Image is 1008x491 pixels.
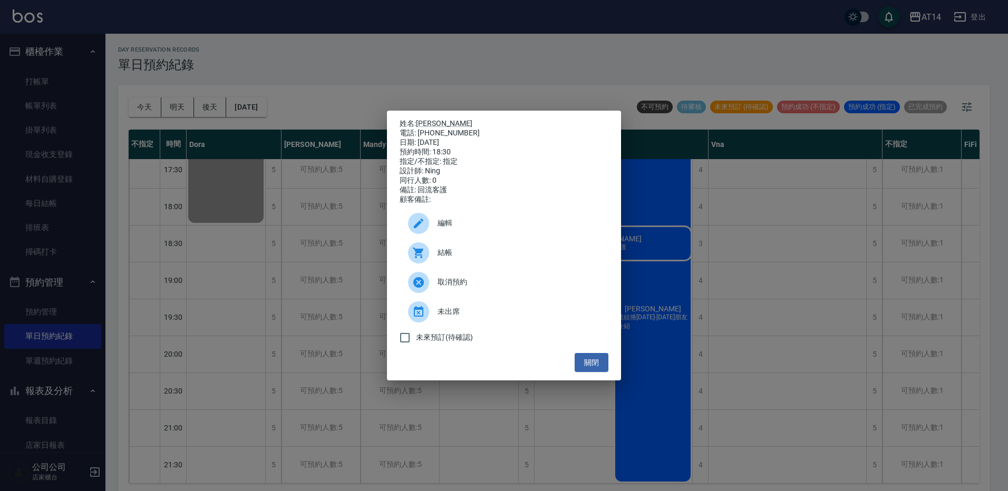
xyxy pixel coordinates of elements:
[400,176,608,185] div: 同行人數: 0
[575,353,608,372] button: 關閉
[438,306,600,317] span: 未出席
[400,268,608,297] div: 取消預約
[400,129,608,138] div: 電話: [PHONE_NUMBER]
[400,238,608,268] a: 結帳
[400,166,608,176] div: 設計師: Ning
[400,297,608,327] div: 未出席
[400,185,608,195] div: 備註: 回流客護
[400,119,608,129] p: 姓名:
[400,195,608,204] div: 顧客備註:
[438,218,600,229] span: 編輯
[416,119,472,127] a: [PERSON_NAME]
[416,332,473,343] span: 未來預訂(待確認)
[400,157,608,166] div: 指定/不指定: 指定
[400,209,608,238] div: 編輯
[438,277,600,288] span: 取消預約
[400,148,608,157] div: 預約時間: 18:30
[400,138,608,148] div: 日期: [DATE]
[438,247,600,258] span: 結帳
